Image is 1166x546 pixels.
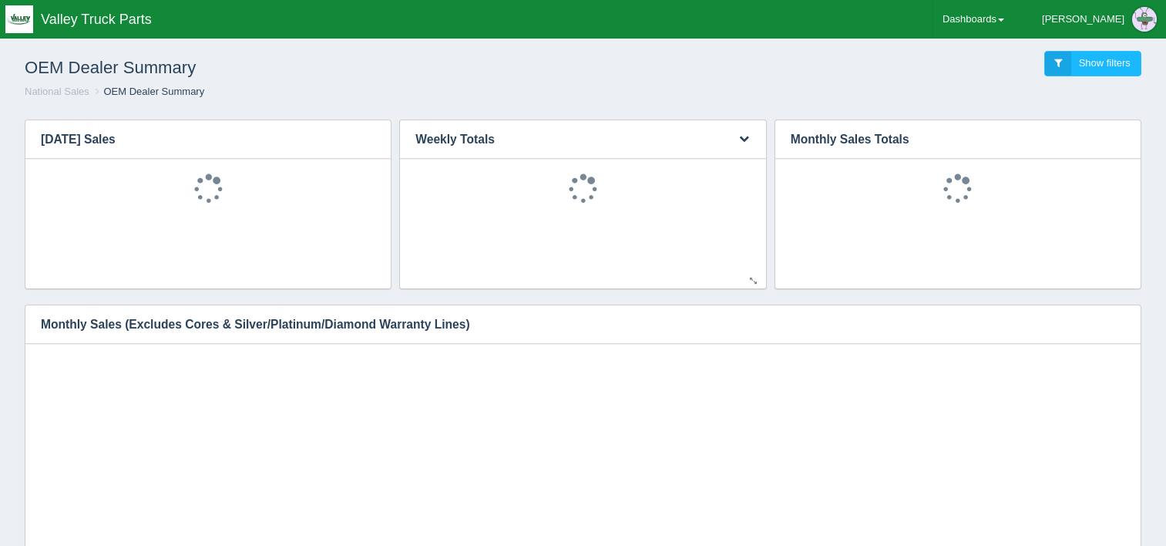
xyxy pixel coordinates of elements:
[25,86,89,97] a: National Sales
[1042,4,1124,35] div: [PERSON_NAME]
[41,12,152,27] span: Valley Truck Parts
[1132,7,1157,32] img: Profile Picture
[5,5,33,33] img: q1blfpkbivjhsugxdrfq.png
[1044,51,1141,76] a: Show filters
[25,51,583,85] h1: OEM Dealer Summary
[25,120,368,159] h3: [DATE] Sales
[775,120,1117,159] h3: Monthly Sales Totals
[25,305,1117,344] h3: Monthly Sales (Excludes Cores & Silver/Platinum/Diamond Warranty Lines)
[1079,57,1131,69] span: Show filters
[92,85,204,99] li: OEM Dealer Summary
[400,120,719,159] h3: Weekly Totals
